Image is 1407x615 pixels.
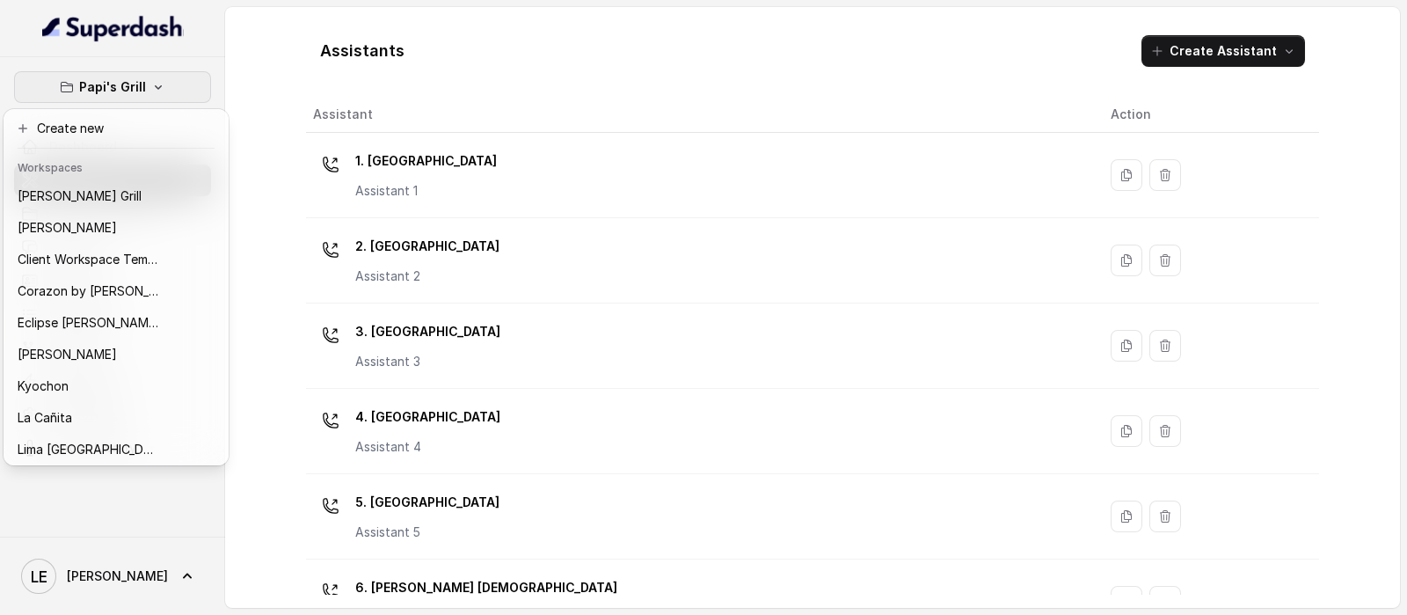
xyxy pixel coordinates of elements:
[18,281,158,302] p: Corazon by [PERSON_NAME]
[14,71,211,103] button: Papi's Grill
[18,376,69,397] p: Kyochon
[4,109,229,465] div: Papi's Grill
[7,152,225,180] header: Workspaces
[18,217,117,238] p: [PERSON_NAME]
[18,249,158,270] p: Client Workspace Template
[7,113,225,144] button: Create new
[18,439,158,460] p: Lima [GEOGRAPHIC_DATA]
[79,77,146,98] p: Papi's Grill
[18,312,158,333] p: Eclipse [PERSON_NAME]
[18,186,142,207] p: [PERSON_NAME] Grill
[18,407,72,428] p: La Cañita
[18,344,117,365] p: [PERSON_NAME]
